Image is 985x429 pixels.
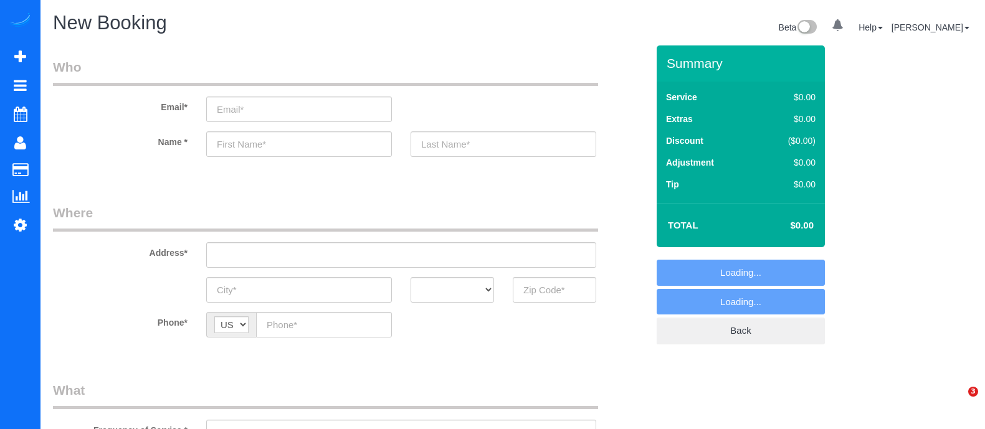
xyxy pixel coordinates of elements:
[796,20,817,36] img: New interface
[44,131,197,148] label: Name *
[666,178,679,191] label: Tip
[53,204,598,232] legend: Where
[513,277,596,303] input: Zip Code*
[657,318,825,344] a: Back
[762,113,816,125] div: $0.00
[7,12,32,30] img: Automaid Logo
[667,56,819,70] h3: Summary
[762,134,816,147] div: ($0.00)
[256,312,392,337] input: Phone*
[753,220,814,231] h4: $0.00
[666,156,714,169] label: Adjustment
[779,22,817,32] a: Beta
[44,97,197,113] label: Email*
[666,113,693,125] label: Extras
[411,131,596,157] input: Last Name*
[968,387,978,397] span: 3
[762,156,816,169] div: $0.00
[762,91,816,103] div: $0.00
[892,22,969,32] a: [PERSON_NAME]
[666,134,703,147] label: Discount
[53,381,598,409] legend: What
[206,131,392,157] input: First Name*
[859,22,883,32] a: Help
[53,12,167,34] span: New Booking
[206,97,392,122] input: Email*
[53,58,598,86] legend: Who
[762,178,816,191] div: $0.00
[666,91,697,103] label: Service
[44,242,197,259] label: Address*
[668,220,698,230] strong: Total
[943,387,973,417] iframe: Intercom live chat
[44,312,197,329] label: Phone*
[206,277,392,303] input: City*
